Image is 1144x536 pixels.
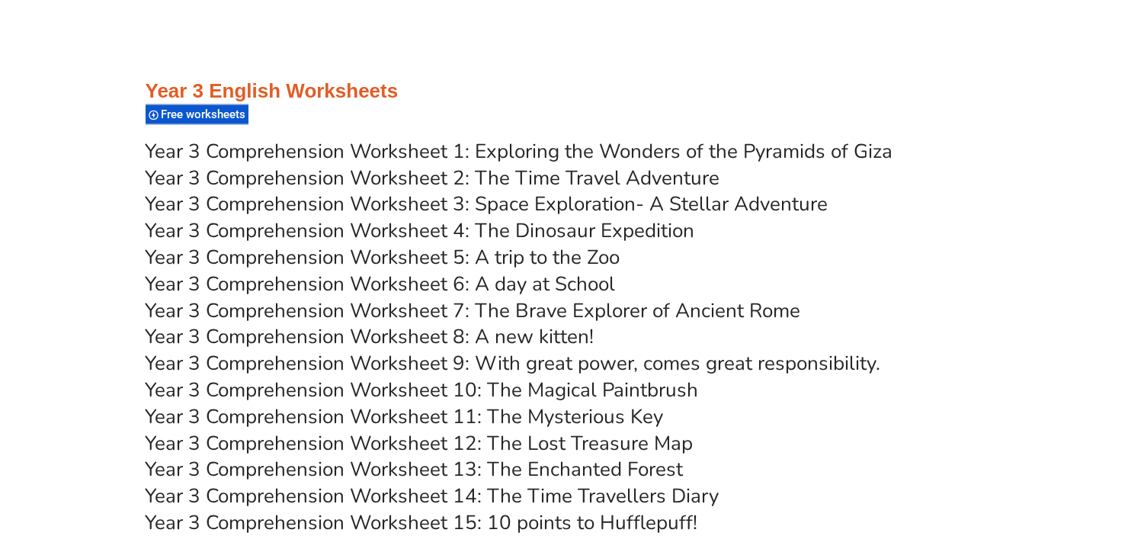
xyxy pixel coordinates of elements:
a: Year 3 Comprehension Worksheet 4: The Dinosaur Expedition [146,217,695,244]
div: Free worksheets [146,104,248,124]
a: Year 3 Comprehension Worksheet 11: The Mysterious Key [146,403,664,430]
a: Year 3 Comprehension Worksheet 1: Exploring the Wonders of the Pyramids of Giza [146,138,893,165]
a: Year 3 Comprehension Worksheet 3: Space Exploration- A Stellar Adventure [146,191,828,217]
h3: Year 3 English Worksheets [146,79,999,104]
a: Year 3 Comprehension Worksheet 6: A day at School [146,271,616,297]
a: Year 3 Comprehension Worksheet 2: The Time Travel Adventure [146,165,720,191]
a: Year 3 Comprehension Worksheet 9: With great power, comes great responsibility. [146,350,881,377]
a: Year 3 Comprehension Worksheet 15: 10 points to Hufflepuff! [146,509,698,536]
iframe: Chat Widget [890,364,1144,536]
a: Year 3 Comprehension Worksheet 13: The Enchanted Forest [146,456,684,483]
a: Year 3 Comprehension Worksheet 12: The Lost Treasure Map [146,430,694,457]
a: Year 3 Comprehension Worksheet 8: A new kitten! [146,323,594,350]
span: Free worksheets [162,108,251,121]
a: Year 3 Comprehension Worksheet 10: The Magical Paintbrush [146,377,699,403]
a: Year 3 Comprehension Worksheet 14: The Time Travellers Diary [146,483,719,509]
a: Year 3 Comprehension Worksheet 7: The Brave Explorer of Ancient Rome [146,297,801,324]
a: Year 3 Comprehension Worksheet 5: A trip to the Zoo [146,244,620,271]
